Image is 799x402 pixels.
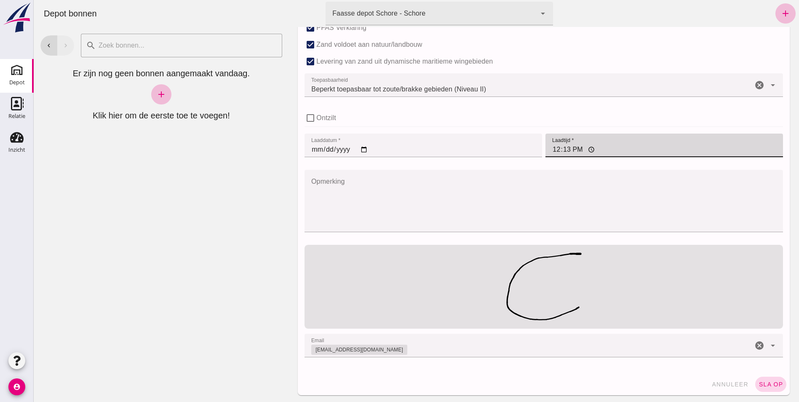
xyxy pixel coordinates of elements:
[504,8,514,19] i: arrow_drop_down
[725,381,750,388] span: sla op
[3,8,70,19] div: Depot bonnen
[282,346,369,354] div: [EMAIL_ADDRESS][DOMAIN_NAME]
[721,80,731,90] i: Wis Toepasbaarheid
[734,340,744,351] i: Open
[283,110,302,126] label: Ontzilt
[674,377,718,392] button: annuleer
[299,8,392,19] div: Faasse depot Schore - Schore
[283,19,333,36] label: PFAS Verklaring
[9,80,25,85] div: Depot
[678,381,715,388] span: annuleer
[747,8,757,19] i: add
[721,340,731,351] i: Wis email
[52,40,62,51] i: search
[2,2,32,33] img: logo-small.a267ee39.svg
[278,84,452,94] span: Beperkt toepasbaar tot zoute/brakke gebieden (Niveau II)
[7,67,249,121] div: Er zijn nog geen bonnen aangemaakt vandaag. Klik hier om de eerste toe te voegen!
[722,377,753,392] button: sla op
[8,147,25,153] div: Inzicht
[11,42,19,49] i: chevron_left
[283,53,459,70] label: Levering van zand uit dynamische maritieme wingebieden
[62,34,243,57] input: Zoek bonnen...
[8,378,25,395] i: account_circle
[283,36,388,53] label: Zand voldoet aan natuur/landbouw
[734,80,744,90] i: arrow_drop_down
[8,113,25,119] div: Relatie
[123,89,133,99] i: add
